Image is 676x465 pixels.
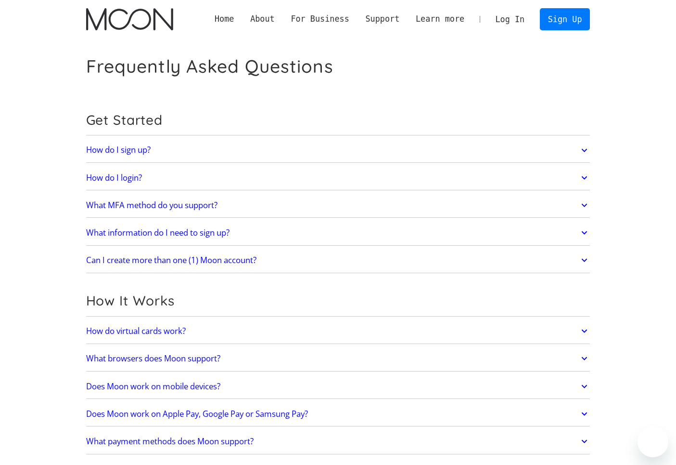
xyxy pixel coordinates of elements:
[86,321,590,341] a: How do virtual cards work?
[365,13,399,25] div: Support
[291,13,349,25] div: For Business
[86,195,590,215] a: What MFA method do you support?
[408,13,472,25] div: Learn more
[86,292,590,309] h2: How It Works
[540,8,590,30] a: Sign Up
[86,8,173,30] img: Moon Logo
[86,223,590,243] a: What information do I need to sign up?
[86,382,220,391] h2: Does Moon work on mobile devices?
[86,173,142,183] h2: How do I login?
[86,200,217,210] h2: What MFA method do you support?
[86,348,590,369] a: What browsers does Moon support?
[416,13,464,25] div: Learn more
[86,376,590,397] a: Does Moon work on mobile devices?
[86,437,254,446] h2: What payment methods does Moon support?
[86,326,186,336] h2: How do virtual cards work?
[86,409,308,419] h2: Does Moon work on Apple Pay, Google Pay or Samsung Pay?
[86,250,590,270] a: Can I create more than one (1) Moon account?
[357,13,408,25] div: Support
[86,168,590,188] a: How do I login?
[86,404,590,424] a: Does Moon work on Apple Pay, Google Pay or Samsung Pay?
[86,255,256,265] h2: Can I create more than one (1) Moon account?
[487,9,533,30] a: Log In
[86,431,590,452] a: What payment methods does Moon support?
[86,145,151,155] h2: How do I sign up?
[638,426,668,457] iframe: Кнопка запуска окна обмена сообщениями
[86,55,333,77] h1: Frequently Asked Questions
[86,8,173,30] a: home
[86,140,590,160] a: How do I sign up?
[250,13,275,25] div: About
[242,13,282,25] div: About
[86,228,230,238] h2: What information do I need to sign up?
[206,13,242,25] a: Home
[86,112,590,128] h2: Get Started
[86,354,220,363] h2: What browsers does Moon support?
[283,13,357,25] div: For Business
